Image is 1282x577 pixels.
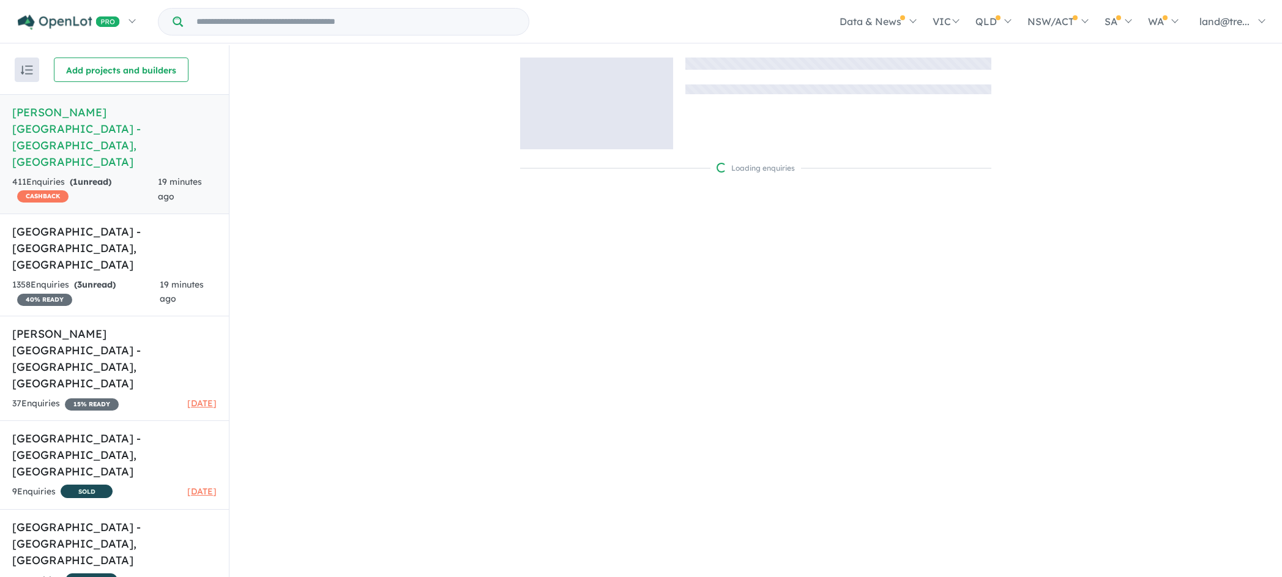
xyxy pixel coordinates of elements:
[17,294,72,306] span: 40 % READY
[12,278,160,307] div: 1358 Enquir ies
[65,398,119,411] span: 15 % READY
[18,15,120,30] img: Openlot PRO Logo White
[12,104,217,170] h5: [PERSON_NAME][GEOGRAPHIC_DATA] - [GEOGRAPHIC_DATA] , [GEOGRAPHIC_DATA]
[12,175,158,204] div: 411 Enquir ies
[717,162,795,174] div: Loading enquiries
[187,398,217,409] span: [DATE]
[74,279,116,290] strong: ( unread)
[12,430,217,480] h5: [GEOGRAPHIC_DATA] - [GEOGRAPHIC_DATA] , [GEOGRAPHIC_DATA]
[12,396,119,411] div: 37 Enquir ies
[160,279,204,305] span: 19 minutes ago
[54,58,188,82] button: Add projects and builders
[21,65,33,75] img: sort.svg
[1199,15,1250,28] span: land@tre...
[185,9,526,35] input: Try estate name, suburb, builder or developer
[158,176,202,202] span: 19 minutes ago
[77,279,82,290] span: 3
[70,176,111,187] strong: ( unread)
[12,223,217,273] h5: [GEOGRAPHIC_DATA] - [GEOGRAPHIC_DATA] , [GEOGRAPHIC_DATA]
[73,176,78,187] span: 1
[187,486,217,497] span: [DATE]
[12,485,113,500] div: 9 Enquir ies
[17,190,69,203] span: CASHBACK
[12,519,217,568] h5: [GEOGRAPHIC_DATA] - [GEOGRAPHIC_DATA] , [GEOGRAPHIC_DATA]
[12,326,217,392] h5: [PERSON_NAME] [GEOGRAPHIC_DATA] - [GEOGRAPHIC_DATA] , [GEOGRAPHIC_DATA]
[61,485,113,498] span: SOLD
